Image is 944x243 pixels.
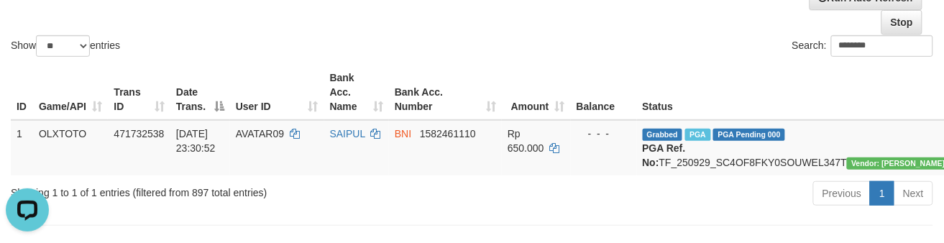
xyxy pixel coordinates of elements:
a: Stop [881,10,922,35]
label: Show entries [11,35,120,57]
span: Grabbed [643,129,683,141]
div: Showing 1 to 1 of 1 entries (filtered from 897 total entries) [11,180,382,200]
span: BNI [395,128,411,139]
th: User ID: activate to sort column ascending [230,65,324,120]
input: Search: [831,35,933,57]
a: 1 [870,181,894,206]
a: Previous [813,181,871,206]
span: PGA Pending [713,129,785,141]
th: ID [11,65,33,120]
td: 1 [11,120,33,175]
span: 471732538 [114,128,164,139]
th: Trans ID: activate to sort column ascending [108,65,170,120]
select: Showentries [36,35,90,57]
th: Game/API: activate to sort column ascending [33,65,109,120]
b: PGA Ref. No: [643,142,686,168]
th: Balance [571,65,637,120]
label: Search: [792,35,933,57]
th: Date Trans.: activate to sort column descending [170,65,230,120]
span: Copy 1582461110 to clipboard [420,128,476,139]
span: Rp 650.000 [508,128,544,154]
span: [DATE] 23:30:52 [176,128,216,154]
button: Open LiveChat chat widget [6,6,49,49]
span: AVATAR09 [236,128,284,139]
th: Amount: activate to sort column ascending [502,65,571,120]
span: Marked by aubadesyah [685,129,710,141]
a: Next [894,181,933,206]
td: OLXTOTO [33,120,109,175]
th: Bank Acc. Name: activate to sort column ascending [324,65,389,120]
th: Bank Acc. Number: activate to sort column ascending [389,65,502,120]
div: - - - [577,127,631,141]
a: SAIPUL [330,128,365,139]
